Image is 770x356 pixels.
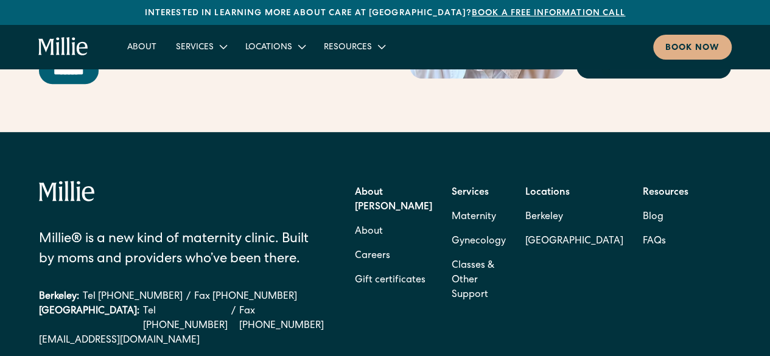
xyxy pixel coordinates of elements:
div: [GEOGRAPHIC_DATA]: [39,304,139,333]
a: Gynecology [452,229,506,254]
a: Gift certificates [355,268,425,293]
a: home [38,37,88,57]
a: Blog [643,205,663,229]
a: [EMAIL_ADDRESS][DOMAIN_NAME] [39,333,324,348]
a: Tel [PHONE_NUMBER] [83,290,183,304]
strong: Resources [643,188,688,198]
strong: About [PERSON_NAME] [355,188,432,212]
strong: Locations [525,188,570,198]
div: / [231,304,236,333]
a: Berkeley [525,205,623,229]
div: Services [166,37,236,57]
a: Tel [PHONE_NUMBER] [143,304,228,333]
div: Locations [245,41,292,54]
a: [GEOGRAPHIC_DATA] [525,229,623,254]
a: Classes & Other Support [452,254,506,307]
a: Book now [653,35,732,60]
a: Fax [PHONE_NUMBER] [194,290,297,304]
div: / [186,290,191,304]
div: Resources [314,37,394,57]
div: Locations [236,37,314,57]
a: Careers [355,244,390,268]
a: Fax [PHONE_NUMBER] [239,304,324,333]
div: Book now [665,42,719,55]
a: About [117,37,166,57]
div: Resources [324,41,372,54]
div: Berkeley: [39,290,79,304]
div: Services [176,41,214,54]
a: About [355,220,383,244]
a: Maternity [452,205,496,229]
a: Book a free information call [472,9,625,18]
strong: Services [452,188,489,198]
a: FAQs [643,229,666,254]
div: Millie® is a new kind of maternity clinic. Built by moms and providers who’ve been there. [39,230,324,270]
